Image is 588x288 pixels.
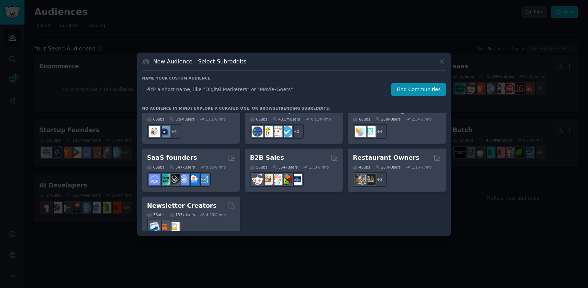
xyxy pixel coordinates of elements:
[159,126,170,137] img: work
[147,212,164,217] div: 3 Sub s
[252,174,263,185] img: sales
[412,117,432,122] div: 2.34 % /mo
[206,165,226,170] div: 9.95 % /mo
[311,117,331,122] div: 0.11 % /mo
[250,117,267,122] div: 6 Sub s
[355,174,366,185] img: restaurantowners
[206,117,226,122] div: 1.61 % /mo
[147,153,197,162] h2: SaaS founders
[412,165,432,170] div: 1.16 % /mo
[147,165,164,170] div: 6 Sub s
[372,172,387,187] div: + 2
[147,201,217,210] h2: Newsletter Creators
[278,106,329,110] a: trending subreddits
[206,212,226,217] div: 4.20 % /mo
[198,174,209,185] img: SaaS_Email_Marketing
[391,83,446,96] button: Find Communities
[281,126,292,137] img: getdisciplined
[169,165,195,170] div: 547k Users
[250,165,267,170] div: 5 Sub s
[167,124,181,139] div: + 4
[281,174,292,185] img: B2BSales
[262,126,273,137] img: lifehacks
[159,222,170,233] img: Substack
[375,117,401,122] div: 259k Users
[178,174,189,185] img: SaaSSales
[365,174,376,185] img: BarOwners
[272,126,282,137] img: productivity
[142,106,330,111] div: No audience in mind? Explore a curated one, or browse .
[169,212,195,217] div: 133k Users
[169,117,195,122] div: 3.9M Users
[289,124,304,139] div: + 2
[149,174,160,185] img: SaaS
[250,153,284,162] h2: B2B Sales
[365,126,376,137] img: ProductMgmt
[353,165,370,170] div: 4 Sub s
[291,174,302,185] img: B_2_B_Selling_Tips
[149,222,160,233] img: Emailmarketing
[353,117,370,122] div: 6 Sub s
[272,165,298,170] div: 554k Users
[272,117,300,122] div: 43.5M Users
[355,126,366,137] img: ProductManagement
[147,117,164,122] div: 6 Sub s
[149,126,160,137] img: RemoteJobs
[375,165,401,170] div: 257k Users
[309,165,329,170] div: 1.58 % /mo
[142,76,446,81] h3: Name your custom audience
[252,126,263,137] img: LifeProTips
[153,58,246,65] h3: New Audience - Select Subreddits
[159,174,170,185] img: microsaas
[169,174,180,185] img: NoCodeSaaS
[262,174,273,185] img: salestechniques
[353,153,419,162] h2: Restaurant Owners
[169,222,180,233] img: Newsletters
[142,83,386,96] input: Pick a short name, like "Digital Marketers" or "Movie-Goers"
[272,174,282,185] img: b2b_sales
[372,124,387,139] div: + 4
[188,174,199,185] img: B2BSaaS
